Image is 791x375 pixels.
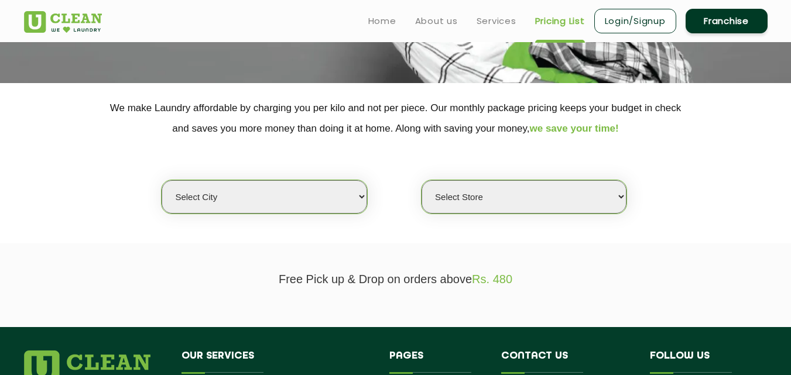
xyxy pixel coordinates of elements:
[501,350,632,373] h4: Contact us
[415,14,458,28] a: About us
[650,350,753,373] h4: Follow us
[686,9,768,33] a: Franchise
[182,350,372,373] h4: Our Services
[24,273,768,286] p: Free Pick up & Drop on orders above
[530,123,619,134] span: we save your time!
[535,14,585,28] a: Pricing List
[24,11,102,33] img: UClean Laundry and Dry Cleaning
[477,14,516,28] a: Services
[24,98,768,139] p: We make Laundry affordable by charging you per kilo and not per piece. Our monthly package pricin...
[472,273,512,285] span: Rs. 480
[594,9,676,33] a: Login/Signup
[389,350,484,373] h4: Pages
[368,14,396,28] a: Home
